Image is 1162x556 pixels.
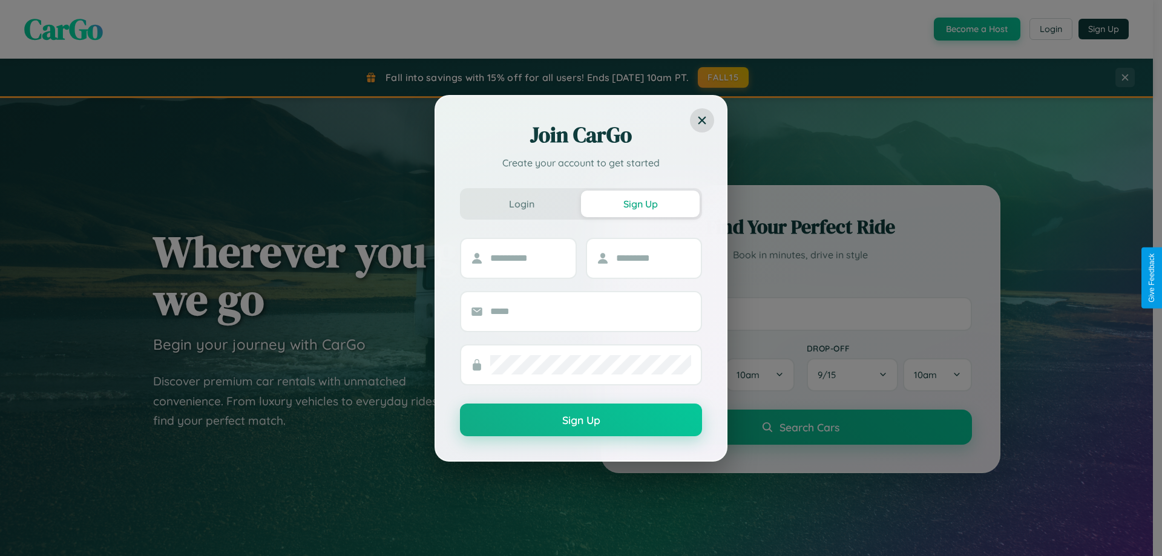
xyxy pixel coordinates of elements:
p: Create your account to get started [460,155,702,170]
button: Sign Up [460,404,702,436]
div: Give Feedback [1147,253,1156,303]
button: Login [462,191,581,217]
h2: Join CarGo [460,120,702,149]
button: Sign Up [581,191,700,217]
